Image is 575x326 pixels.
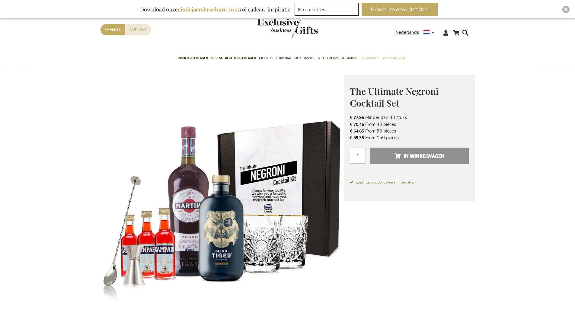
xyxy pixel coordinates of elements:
[257,18,288,38] a: store logo
[350,135,364,141] span: € 59,35
[350,134,469,141] li: From 150 pieces
[564,8,568,11] img: Close
[562,6,570,13] div: Close
[318,51,357,66] a: Select Keuze Cadeaubon
[360,55,379,61] span: Per Budget
[318,55,357,61] span: Select Keuze Cadeaubon
[276,55,315,61] span: Corporate Merchandise
[101,75,344,318] img: The Ultimate Negroni Cocktail Set
[360,51,379,66] a: Per Budget
[276,51,315,66] a: Corporate Merchandise
[350,122,364,127] span: € 70,45
[178,55,208,61] span: Zomergeschenken
[382,55,405,61] span: Gelegenheden
[257,18,318,38] img: Exclusive Business gifts logo
[350,180,469,185] span: Loading product delivery information.
[350,128,469,134] li: From 90 pieces
[125,24,151,35] a: Contact
[350,128,364,134] span: € 64,85
[350,85,439,109] span: The Ultimate Negroni Cocktail Set
[295,3,360,18] form: marketing offers and promotions
[137,3,293,16] div: Download onze vol cadeau-inspiratie
[382,51,405,66] a: Gelegenheden
[395,29,419,36] span: Nederlands
[350,114,469,121] li: Minder dan 40 stuks
[259,51,273,66] a: Gift Sets
[362,3,438,16] button: Brochure downloaden
[295,3,359,16] input: E-mailadres
[211,55,256,61] span: 50 beste relatiegeschenken
[350,115,364,120] span: € 77,95
[350,148,366,164] input: Aantal
[211,51,256,66] a: 50 beste relatiegeschenken
[259,55,273,61] span: Gift Sets
[350,121,469,128] li: From 40 pieces
[178,6,239,13] b: eindejaarsbrochure 2025
[101,24,125,35] a: Offerte
[178,51,208,66] a: Zomergeschenken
